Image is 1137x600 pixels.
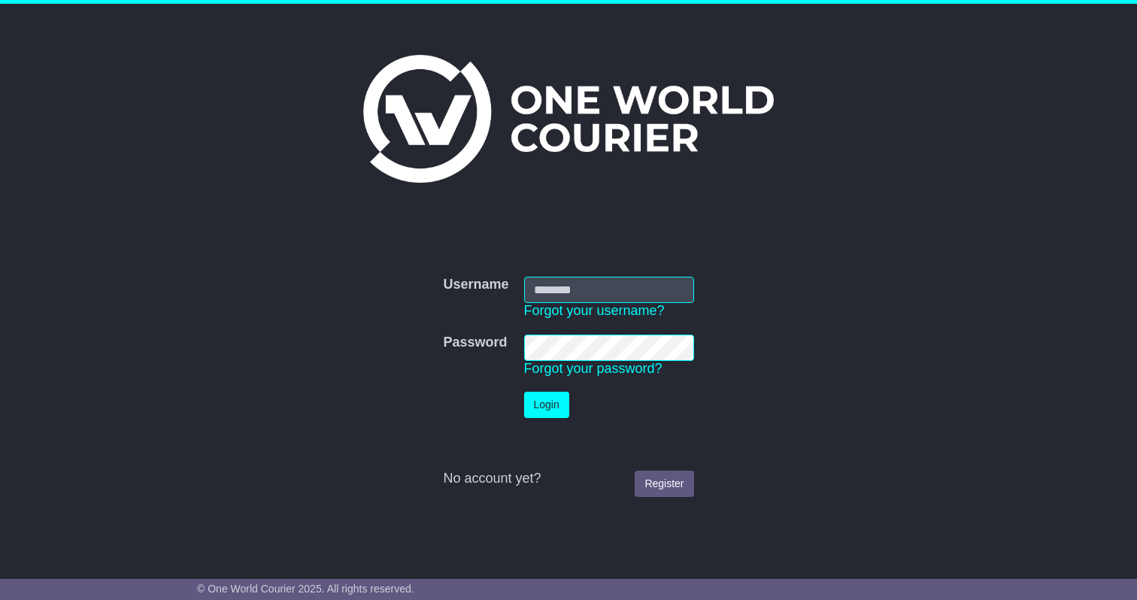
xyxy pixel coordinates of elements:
[635,471,693,497] a: Register
[443,471,693,487] div: No account yet?
[524,361,662,376] a: Forgot your password?
[443,335,507,351] label: Password
[524,392,569,418] button: Login
[443,277,508,293] label: Username
[197,583,414,595] span: © One World Courier 2025. All rights reserved.
[363,55,774,183] img: One World
[524,303,665,318] a: Forgot your username?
